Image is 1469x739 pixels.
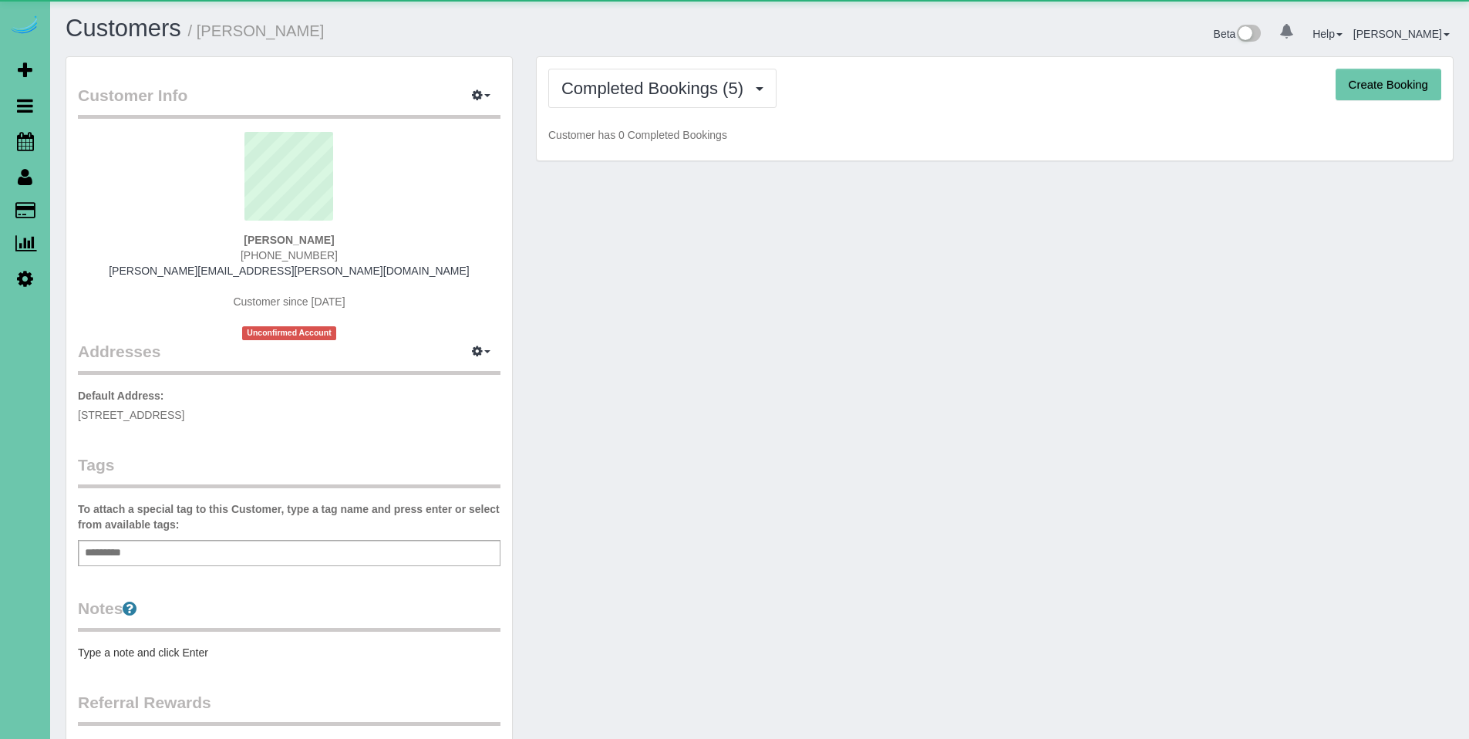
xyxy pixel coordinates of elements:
a: [PERSON_NAME] [1353,28,1450,40]
span: [PHONE_NUMBER] [241,249,338,262]
span: [STREET_ADDRESS] [78,409,184,421]
button: Completed Bookings (5) [548,69,777,108]
span: Unconfirmed Account [242,326,336,339]
a: Customers [66,15,181,42]
legend: Tags [78,454,500,488]
span: Customer since [DATE] [233,295,345,308]
label: Default Address: [78,388,164,403]
a: [PERSON_NAME][EMAIL_ADDRESS][PERSON_NAME][DOMAIN_NAME] [109,265,470,277]
a: Beta [1214,28,1262,40]
legend: Customer Info [78,84,500,119]
span: Completed Bookings (5) [561,79,751,98]
small: / [PERSON_NAME] [188,22,325,39]
img: New interface [1235,25,1261,45]
label: To attach a special tag to this Customer, type a tag name and press enter or select from availabl... [78,501,500,532]
a: Help [1312,28,1343,40]
legend: Notes [78,597,500,632]
p: Customer has 0 Completed Bookings [548,127,1441,143]
legend: Referral Rewards [78,691,500,726]
strong: [PERSON_NAME] [244,234,334,246]
button: Create Booking [1336,69,1441,101]
img: Automaid Logo [9,15,40,37]
pre: Type a note and click Enter [78,645,500,660]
